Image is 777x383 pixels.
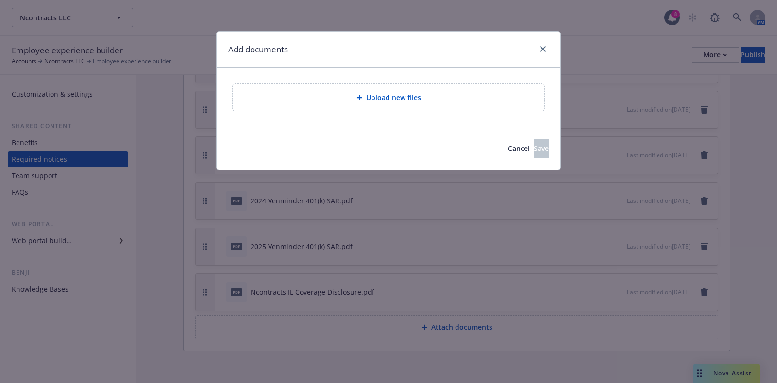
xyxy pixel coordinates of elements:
[232,83,545,111] div: Upload new files
[508,144,530,153] span: Cancel
[366,92,421,102] span: Upload new files
[534,144,549,153] span: Save
[534,139,549,158] button: Save
[228,43,288,56] h1: Add documents
[508,139,530,158] button: Cancel
[537,43,549,55] a: close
